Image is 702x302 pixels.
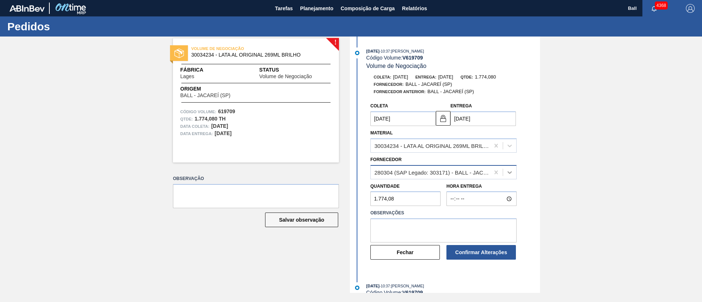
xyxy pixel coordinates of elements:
input: dd/mm/yyyy [370,111,436,126]
h1: Pedidos [7,22,137,31]
img: atual [355,51,359,55]
strong: [DATE] [215,130,231,136]
img: TNhmsLtSVTkK8tSr43FrP2fwEKptu5GPRR3wAAAABJRU5ErkJggg== [10,5,45,12]
span: 30034234 - LATA AL ORIGINAL 269ML BRILHO [191,52,324,58]
span: [DATE] [393,74,408,80]
label: Fornecedor [370,157,401,162]
strong: V 619709 [402,55,423,61]
span: BALL - JACAREÍ (SP) [180,93,230,98]
span: 1.774,080 [475,74,496,80]
span: Qtde: [460,75,473,79]
strong: 619709 [218,108,235,114]
span: [DATE] [366,284,380,288]
label: Quantidade [370,184,400,189]
span: Coleta: [374,75,391,79]
span: [DATE] [438,74,453,80]
img: atual [355,286,359,290]
input: dd/mm/yyyy [450,111,516,126]
label: Coleta [370,103,388,108]
span: Volume de Negociação [366,63,427,69]
button: Notificações [642,3,666,14]
span: : [PERSON_NAME] [390,284,424,288]
span: Data coleta: [180,123,210,130]
span: - 10:37 [380,49,390,53]
strong: 1.774,080 TH [195,116,226,122]
div: Código Volume: [366,290,540,295]
div: 30034234 - LATA AL ORIGINAL 269ML BRILHO [374,142,490,149]
span: : [PERSON_NAME] [390,49,424,53]
span: Origem [180,85,251,93]
div: 280304 (SAP Legado: 303171) - BALL - JACAREÍ (SP) [374,169,490,175]
button: Fechar [370,245,440,260]
span: Relatórios [402,4,427,13]
span: Status [259,66,332,74]
span: Planejamento [300,4,333,13]
span: VOLUME DE NEGOCIAÇÃO [191,45,294,52]
button: Salvar observação [265,213,338,227]
img: Logout [686,4,695,13]
span: Data entrega: [180,130,213,137]
span: Qtde : [180,115,193,123]
label: Hora Entrega [446,181,517,192]
span: BALL - JACAREÍ (SP) [405,81,452,87]
label: Entrega [450,103,472,108]
img: locked [439,114,448,123]
span: Código Volume: [180,108,216,115]
strong: [DATE] [211,123,228,129]
span: Volume de Negociação [259,74,312,79]
span: Lages [180,74,194,79]
span: Composição de Carga [341,4,395,13]
label: Observações [370,208,517,218]
label: Material [370,130,393,135]
span: Fábrica [180,66,217,74]
span: Fornecedor: [374,82,404,87]
button: locked [436,111,450,126]
span: - 10:37 [380,284,390,288]
span: [DATE] [366,49,380,53]
label: Observação [173,173,339,184]
img: status [174,49,184,58]
div: Código Volume: [366,55,540,61]
span: 4368 [655,1,668,9]
span: BALL - JACAREÍ (SP) [427,89,474,94]
strong: V 619709 [402,290,423,295]
button: Confirmar Alterações [446,245,516,260]
span: Tarefas [275,4,293,13]
span: Fornecedor Anterior: [374,89,426,94]
span: Entrega: [415,75,436,79]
